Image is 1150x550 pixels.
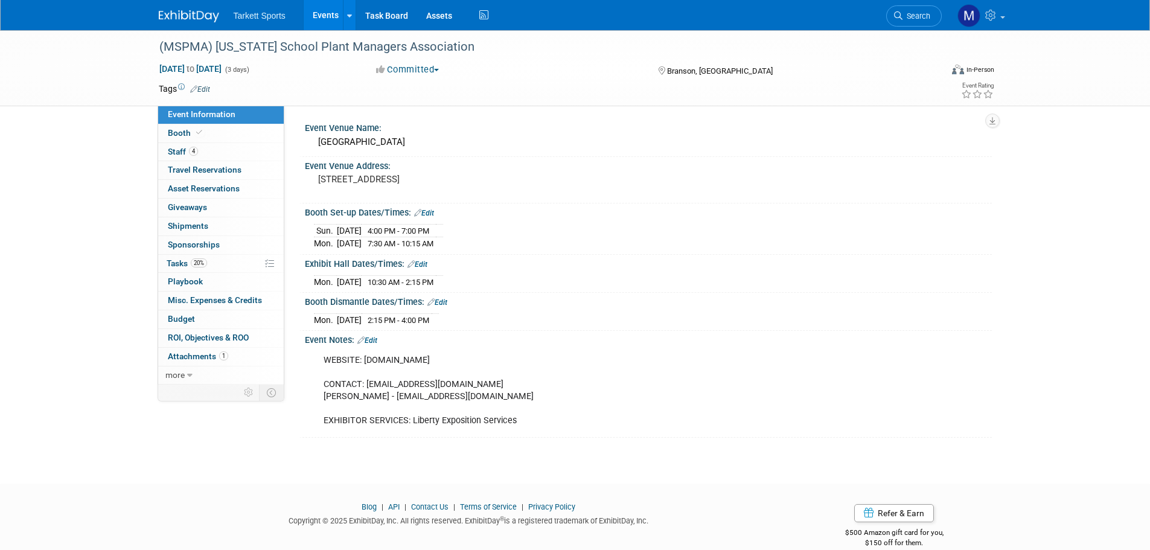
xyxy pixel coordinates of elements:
[854,504,934,522] a: Refer & Earn
[305,119,992,134] div: Event Venue Name:
[168,295,262,305] span: Misc. Expenses & Credits
[158,366,284,385] a: more
[372,63,444,76] button: Committed
[401,502,409,511] span: |
[305,293,992,309] div: Booth Dismantle Dates/Times:
[337,224,362,237] td: [DATE]
[158,292,284,310] a: Misc. Expenses & Credits
[368,278,433,287] span: 10:30 AM - 2:15 PM
[168,202,207,212] span: Giveaways
[961,83,994,89] div: Event Rating
[314,237,337,250] td: Mon.
[667,66,773,75] span: Branson, [GEOGRAPHIC_DATA]
[158,310,284,328] a: Budget
[886,5,942,27] a: Search
[259,385,284,400] td: Toggle Event Tabs
[158,217,284,235] a: Shipments
[168,277,203,286] span: Playbook
[158,348,284,366] a: Attachments1
[158,143,284,161] a: Staff4
[158,236,284,254] a: Sponsorships
[528,502,575,511] a: Privacy Policy
[357,336,377,345] a: Edit
[966,65,994,74] div: In-Person
[168,165,241,174] span: Travel Reservations
[158,180,284,198] a: Asset Reservations
[159,83,210,95] td: Tags
[167,258,207,268] span: Tasks
[368,316,429,325] span: 2:15 PM - 4:00 PM
[314,275,337,288] td: Mon.
[219,351,228,360] span: 1
[168,221,208,231] span: Shipments
[168,351,228,361] span: Attachments
[368,239,433,248] span: 7:30 AM - 10:15 AM
[337,237,362,250] td: [DATE]
[168,314,195,324] span: Budget
[165,370,185,380] span: more
[191,258,207,267] span: 20%
[185,64,196,74] span: to
[414,209,434,217] a: Edit
[158,273,284,291] a: Playbook
[305,331,992,347] div: Event Notes:
[158,106,284,124] a: Event Information
[952,65,964,74] img: Format-Inperson.png
[315,348,859,433] div: WEBSITE: [DOMAIN_NAME] CONTACT: [EMAIL_ADDRESS][DOMAIN_NAME] [PERSON_NAME] - [EMAIL_ADDRESS][DOMA...
[957,4,980,27] img: Mathieu Martel
[388,502,400,511] a: API
[870,63,995,81] div: Event Format
[168,184,240,193] span: Asset Reservations
[159,10,219,22] img: ExhibitDay
[158,255,284,273] a: Tasks20%
[168,147,198,156] span: Staff
[314,224,337,237] td: Sun.
[224,66,249,74] span: (3 days)
[427,298,447,307] a: Edit
[797,538,992,548] div: $150 off for them.
[158,161,284,179] a: Travel Reservations
[159,513,779,526] div: Copyright © 2025 ExhibitDay, Inc. All rights reserved. ExhibitDay is a registered trademark of Ex...
[902,11,930,21] span: Search
[797,520,992,548] div: $500 Amazon gift card for you,
[305,203,992,219] div: Booth Set-up Dates/Times:
[500,516,504,522] sup: ®
[234,11,286,21] span: Tarkett Sports
[168,333,249,342] span: ROI, Objectives & ROO
[159,63,222,74] span: [DATE] [DATE]
[196,129,202,136] i: Booth reservation complete
[189,147,198,156] span: 4
[368,226,429,235] span: 4:00 PM - 7:00 PM
[337,313,362,326] td: [DATE]
[318,174,578,185] pre: [STREET_ADDRESS]
[379,502,386,511] span: |
[519,502,526,511] span: |
[314,313,337,326] td: Mon.
[158,329,284,347] a: ROI, Objectives & ROO
[305,255,992,270] div: Exhibit Hall Dates/Times:
[238,385,260,400] td: Personalize Event Tab Strip
[168,128,205,138] span: Booth
[460,502,517,511] a: Terms of Service
[314,133,983,152] div: [GEOGRAPHIC_DATA]
[158,124,284,142] a: Booth
[362,502,377,511] a: Blog
[407,260,427,269] a: Edit
[158,199,284,217] a: Giveaways
[168,109,235,119] span: Event Information
[305,157,992,172] div: Event Venue Address:
[337,275,362,288] td: [DATE]
[168,240,220,249] span: Sponsorships
[450,502,458,511] span: |
[190,85,210,94] a: Edit
[155,36,924,58] div: (MSPMA) [US_STATE] School Plant Managers Association
[411,502,449,511] a: Contact Us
